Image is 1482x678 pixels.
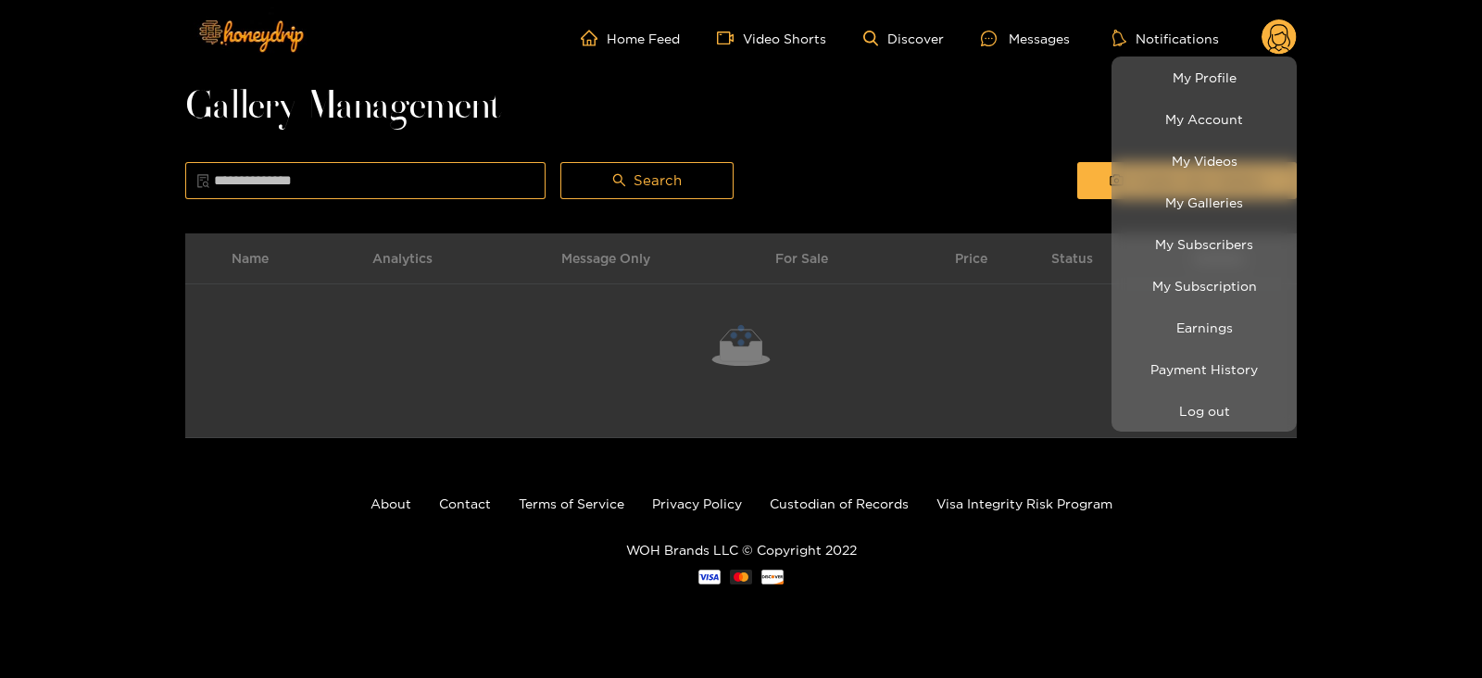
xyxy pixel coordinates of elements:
a: My Subscribers [1116,228,1292,260]
a: Earnings [1116,311,1292,344]
button: Log out [1116,395,1292,427]
a: My Profile [1116,61,1292,94]
a: My Videos [1116,144,1292,177]
a: My Subscription [1116,270,1292,302]
a: My Account [1116,103,1292,135]
a: My Galleries [1116,186,1292,219]
a: Payment History [1116,353,1292,385]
